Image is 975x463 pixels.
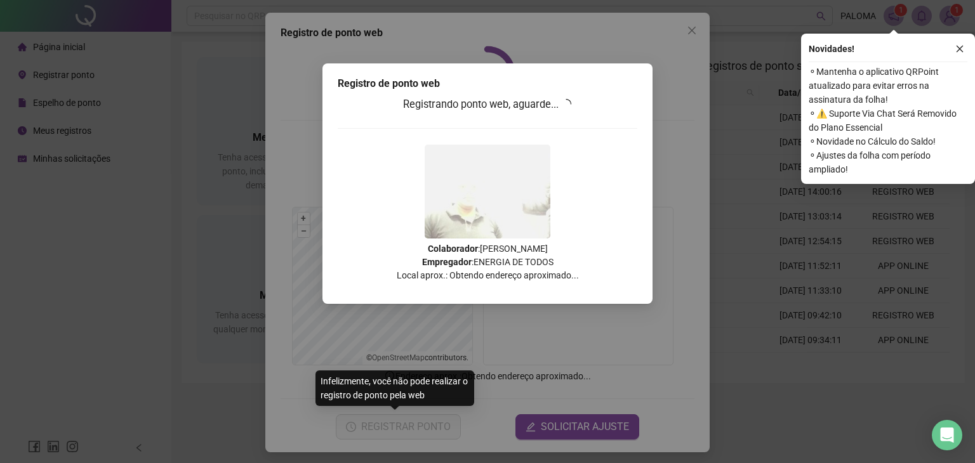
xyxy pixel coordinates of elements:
span: ⚬ Mantenha o aplicativo QRPoint atualizado para evitar erros na assinatura da folha! [809,65,967,107]
h3: Registrando ponto web, aguarde... [338,96,637,113]
span: ⚬ Novidade no Cálculo do Saldo! [809,134,967,148]
div: Infelizmente, você não pode realizar o registro de ponto pela web [315,370,474,406]
p: : [PERSON_NAME] : ENERGIA DE TODOS Local aprox.: Obtendo endereço aproximado... [338,242,637,282]
span: Novidades ! [809,42,854,56]
span: close [955,44,964,53]
div: Open Intercom Messenger [932,420,962,450]
span: loading [559,96,574,111]
strong: Colaborador [428,244,478,254]
div: Registro de ponto web [338,76,637,91]
span: ⚬ ⚠️ Suporte Via Chat Será Removido do Plano Essencial [809,107,967,134]
img: Z [425,145,550,238]
strong: Empregador [422,257,472,267]
span: ⚬ Ajustes da folha com período ampliado! [809,148,967,176]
